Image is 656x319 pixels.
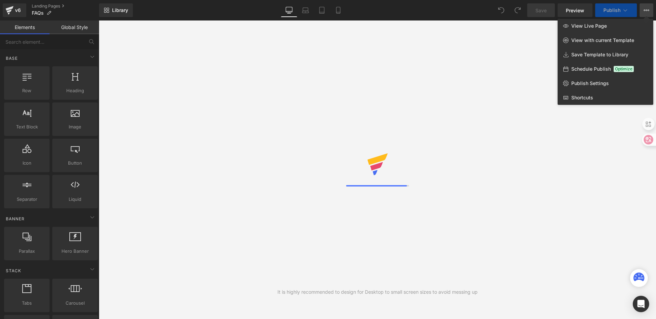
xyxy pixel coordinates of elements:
[633,296,649,312] div: Open Intercom Messenger
[281,3,297,17] a: Desktop
[99,3,133,17] a: New Library
[535,7,547,14] span: Save
[54,123,96,130] span: Image
[571,66,611,72] span: Schedule Publish
[571,23,607,29] span: View Live Page
[566,7,584,14] span: Preview
[50,20,99,34] a: Global Style
[6,248,47,255] span: Parallax
[14,6,22,15] div: v6
[297,3,314,17] a: Laptop
[640,3,653,17] button: View Live PageView with current TemplateSave Template to LibrarySchedule PublishOptimizePublish S...
[571,52,628,58] span: Save Template to Library
[6,123,47,130] span: Text Block
[595,3,637,17] button: Publish
[614,66,634,72] span: Optimize
[6,196,47,203] span: Separator
[571,95,593,101] span: Shortcuts
[314,3,330,17] a: Tablet
[511,3,524,17] button: Redo
[5,55,18,61] span: Base
[54,300,96,307] span: Carousel
[494,3,508,17] button: Undo
[112,7,128,13] span: Library
[6,87,47,94] span: Row
[54,248,96,255] span: Hero Banner
[32,10,44,16] span: FAQs
[6,300,47,307] span: Tabs
[54,196,96,203] span: Liquid
[603,8,620,13] span: Publish
[277,288,478,296] div: It is highly recommended to design for Desktop to small screen sizes to avoid messing up
[571,37,634,43] span: View with current Template
[5,216,25,222] span: Banner
[54,159,96,167] span: Button
[5,267,22,274] span: Stack
[558,3,592,17] a: Preview
[6,159,47,167] span: Icon
[571,80,609,86] span: Publish Settings
[330,3,346,17] a: Mobile
[54,87,96,94] span: Heading
[32,3,99,9] a: Landing Pages
[3,3,26,17] a: v6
